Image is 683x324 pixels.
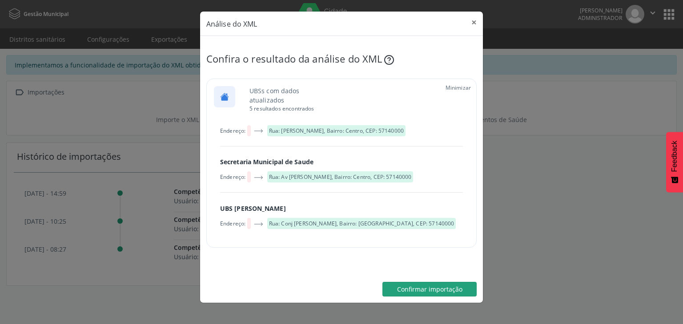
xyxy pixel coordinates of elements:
[397,285,462,293] span: Confirmar importação
[220,220,245,227] span: Endereço:
[206,19,257,29] span: Análise do XML
[382,282,477,297] button: Confirmar importação
[446,84,471,91] span: Minimizar
[267,218,456,229] span: Rua: Conj [PERSON_NAME], Bairro: [GEOGRAPHIC_DATA], CEP: 57140000
[220,173,245,181] span: Endereço:
[249,87,299,104] span: UBSs com dados atualizados
[220,158,313,166] span: Secretaria Municipal de Saude
[254,176,263,179] img: arrow-right.svg
[220,92,229,101] svg: house fill
[254,222,263,226] img: arrow-right.svg
[254,129,263,133] img: arrow-right.svg
[220,127,245,134] span: Endereço:
[267,171,414,182] span: Rua: Av [PERSON_NAME], Bairro: Centro, CEP: 57140000
[206,51,477,66] div: Confira o resultado da análise do XML
[666,132,683,192] button: Feedback - Mostrar pesquisa
[267,125,406,136] span: Rua: [PERSON_NAME], Bairro: Centro, CEP: 57140000
[249,105,331,113] span: 5 resultados encontrados
[465,12,483,33] button: Close
[220,204,286,213] span: UBS [PERSON_NAME]
[671,141,679,172] span: Feedback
